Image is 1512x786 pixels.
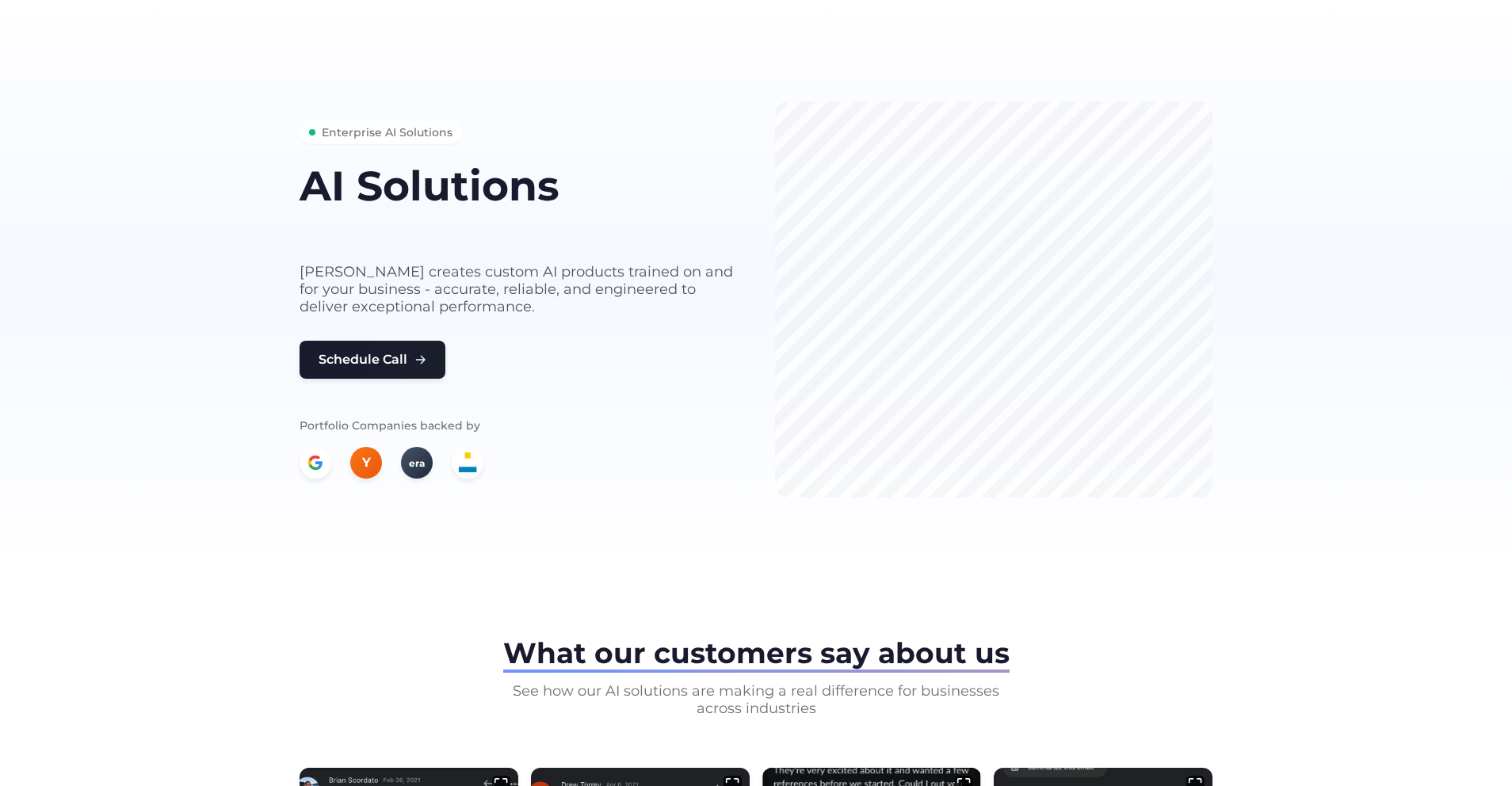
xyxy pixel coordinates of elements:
p: [PERSON_NAME] creates custom AI products trained on and for your business - accurate, reliable, a... [300,263,737,315]
div: era [401,447,433,479]
span: Enterprise AI Solutions [322,124,452,141]
h2: built for your business needs [300,215,737,244]
button: Schedule Call [300,341,445,379]
p: Portfolio Companies backed by [300,417,737,434]
p: See how our AI solutions are making a real difference for businesses across industries [502,682,1010,717]
div: Y [350,447,382,479]
span: What our customers say about us [503,635,1010,670]
h1: AI Solutions [300,163,737,208]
